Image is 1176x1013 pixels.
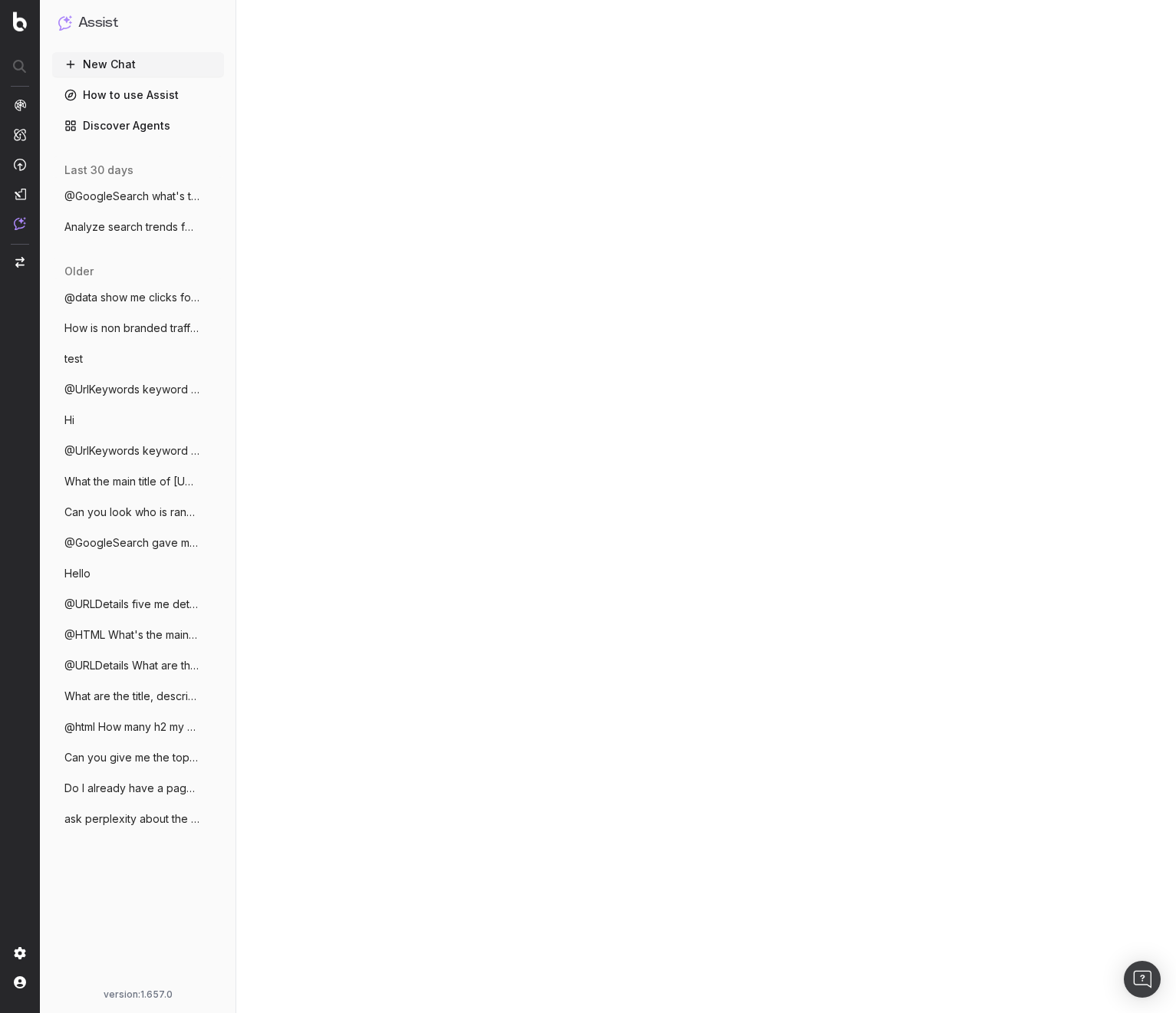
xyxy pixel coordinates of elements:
button: Hello [52,561,224,586]
span: Hi [64,413,74,428]
div: version: 1.657.0 [58,988,218,1001]
img: Activation [14,158,26,171]
button: @HTML What's the main color in [URL] [52,623,224,647]
img: Switch project [15,257,25,268]
span: @GoogleSearch what's the answer to the l [64,189,199,204]
button: How is non branded traffic trending YoY [52,316,224,340]
span: @GoogleSearch gave me result for men clo [64,535,199,551]
button: Do I already have a page that could rank [52,776,224,801]
img: Assist [14,217,26,230]
span: @data show me clicks for last 7 days [64,290,199,305]
button: Analyze search trends for: MCP [52,215,224,239]
span: What the main title of [URL] [64,474,199,489]
span: @UrlKeywords keyword for clothes for htt [64,443,199,459]
img: Botify logo [13,12,27,31]
img: My account [14,976,26,988]
span: @UrlKeywords keyword for clothes for htt [64,382,199,397]
img: Intelligence [14,128,26,141]
button: New Chat [52,52,224,77]
button: @html How many h2 my homepage have? [52,715,224,739]
span: Hello [64,566,91,581]
button: What the main title of [URL] [52,469,224,494]
img: Studio [14,188,26,200]
span: @URLDetails five me details for my homep [64,597,199,612]
button: @data show me clicks for last 7 days [52,285,224,310]
img: Analytics [14,99,26,111]
button: Can you give me the top 3 websites which [52,745,224,770]
img: Assist [58,15,72,30]
button: @UrlKeywords keyword for clothes for htt [52,439,224,463]
span: Do I already have a page that could rank [64,781,199,796]
button: What are the title, description, canonic [52,684,224,709]
span: ask perplexity about the weather in besa [64,811,199,827]
span: last 30 days [64,163,133,178]
span: Can you look who is ranking on Google fo [64,505,199,520]
div: Open Intercom Messenger [1124,961,1161,998]
button: @GoogleSearch gave me result for men clo [52,531,224,555]
a: Discover Agents [52,113,224,138]
button: Hi [52,408,224,432]
button: @URLDetails What are the title, descript [52,653,224,678]
a: How to use Assist [52,83,224,107]
span: older [64,264,94,279]
button: Assist [58,12,218,34]
h1: Assist [78,12,118,34]
button: @URLDetails five me details for my homep [52,592,224,617]
button: test [52,347,224,371]
span: @HTML What's the main color in [URL] [64,627,199,643]
span: @html How many h2 my homepage have? [64,719,199,735]
span: Analyze search trends for: MCP [64,219,199,235]
span: What are the title, description, canonic [64,689,199,704]
span: Can you give me the top 3 websites which [64,750,199,765]
button: @GoogleSearch what's the answer to the l [52,184,224,209]
span: @URLDetails What are the title, descript [64,658,199,673]
button: ask perplexity about the weather in besa [52,807,224,831]
img: Setting [14,947,26,959]
span: test [64,351,83,367]
button: @UrlKeywords keyword for clothes for htt [52,377,224,402]
span: How is non branded traffic trending YoY [64,321,199,336]
button: Can you look who is ranking on Google fo [52,500,224,525]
